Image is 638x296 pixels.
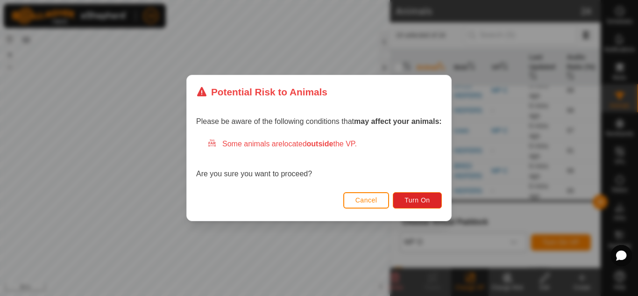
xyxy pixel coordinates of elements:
strong: may affect your animals: [354,117,442,125]
span: Turn On [405,196,430,204]
button: Turn On [393,192,442,209]
span: located the VP. [283,140,357,148]
strong: outside [307,140,333,148]
span: Cancel [355,196,377,204]
div: Some animals are [207,138,442,150]
button: Cancel [343,192,390,209]
div: Potential Risk to Animals [196,85,327,99]
div: Are you sure you want to proceed? [196,138,442,180]
span: Please be aware of the following conditions that [196,117,442,125]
